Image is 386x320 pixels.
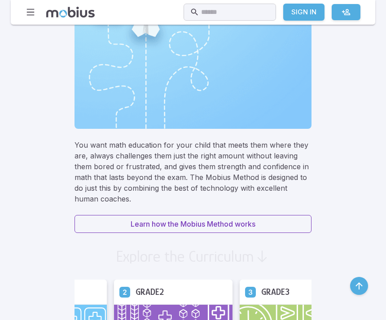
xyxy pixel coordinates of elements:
[119,287,130,298] a: Grade 2
[75,140,311,204] p: You want math education for your child that meets them where they are, always challenges them jus...
[245,287,256,298] a: Grade 3
[75,215,311,233] a: Learn how the Mobius Method works
[283,4,325,21] a: Sign In
[116,247,254,265] h2: Explore the Curriculum
[261,285,289,299] h5: Grade 3
[131,219,255,229] p: Learn how the Mobius Method works
[136,285,164,299] h5: Grade 2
